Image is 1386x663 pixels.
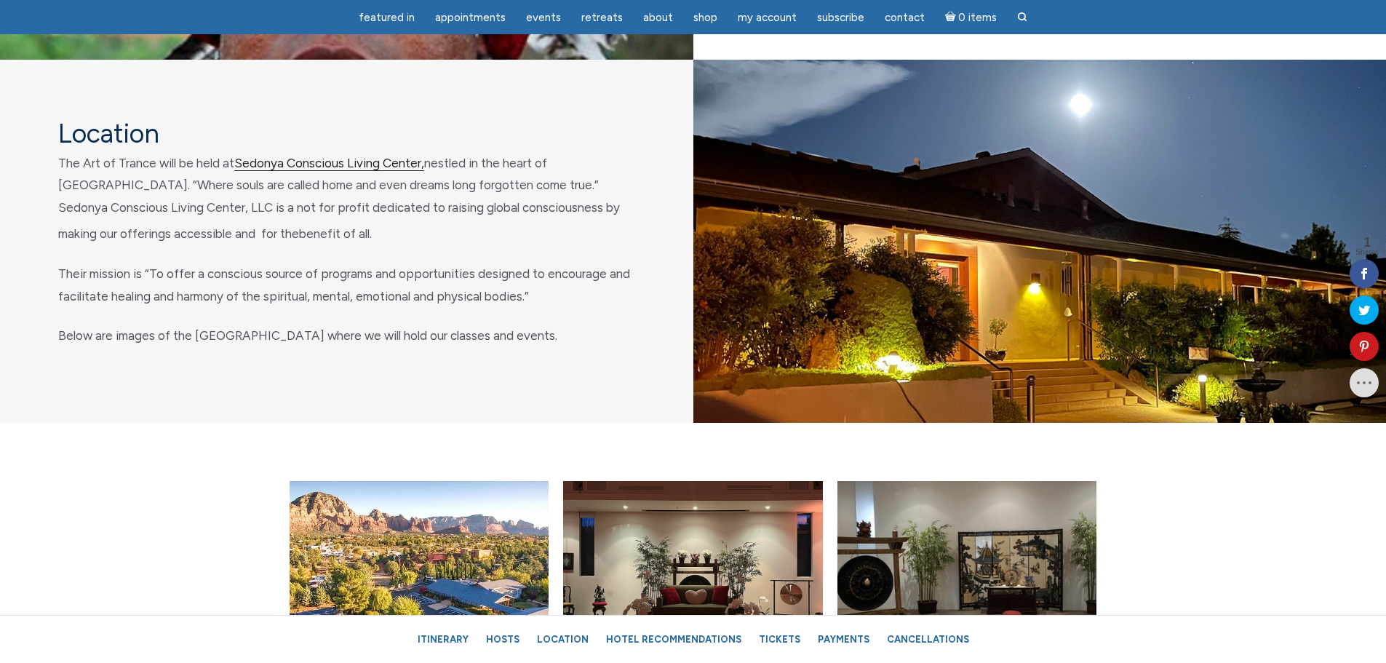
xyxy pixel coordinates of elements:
span: About [643,11,673,24]
a: About [634,4,682,32]
span: Shares [1355,249,1379,256]
span: Their mission is “To offer a conscious source of programs and opportunities designed to encourage... [58,266,630,303]
span: 1 [1355,236,1379,249]
span: Events [526,11,561,24]
span: benefit of all. [299,226,372,241]
span: 0 items [958,12,997,23]
a: Subscribe [808,4,873,32]
a: Payments [811,627,877,652]
a: Cancellations [880,627,976,652]
a: Itinerary [410,627,476,652]
a: My Account [729,4,805,32]
a: Hotel Recommendations [599,627,749,652]
a: Sedonya Conscious Living Center, [234,156,424,171]
a: Retreats [573,4,632,32]
span: The Art of Trance will be held at nestled in the heart of [GEOGRAPHIC_DATA]. “Where souls are cal... [58,156,620,242]
a: Tickets [752,627,808,652]
a: featured in [350,4,423,32]
span: Subscribe [817,11,864,24]
a: Location [530,627,596,652]
a: Contact [876,4,933,32]
p: Below are images of the [GEOGRAPHIC_DATA] where we will hold our classes and events. [58,325,635,347]
a: Events [517,4,570,32]
span: Shop [693,11,717,24]
span: Contact [885,11,925,24]
span: My Account [738,11,797,24]
h4: Location [58,118,635,149]
span: Retreats [581,11,623,24]
span: Appointments [435,11,506,24]
i: Cart [945,11,959,24]
a: Appointments [426,4,514,32]
span: featured in [359,11,415,24]
a: Cart0 items [936,2,1006,32]
a: Hosts [479,627,527,652]
a: Shop [685,4,726,32]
